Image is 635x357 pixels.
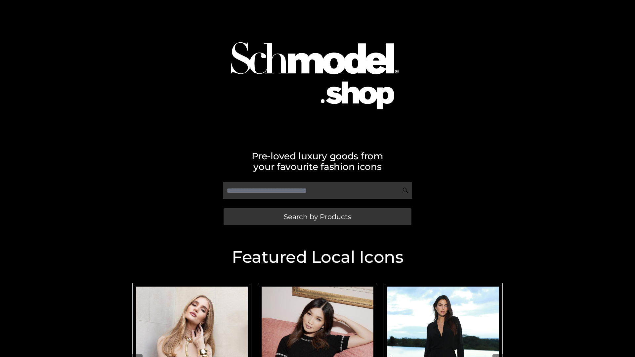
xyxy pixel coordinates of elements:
span: Search by Products [284,213,351,220]
h2: Featured Local Icons​ [129,249,506,265]
img: Search Icon [402,187,409,194]
a: Search by Products [224,208,411,225]
h2: Pre-loved luxury goods from your favourite fashion icons [129,151,506,172]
